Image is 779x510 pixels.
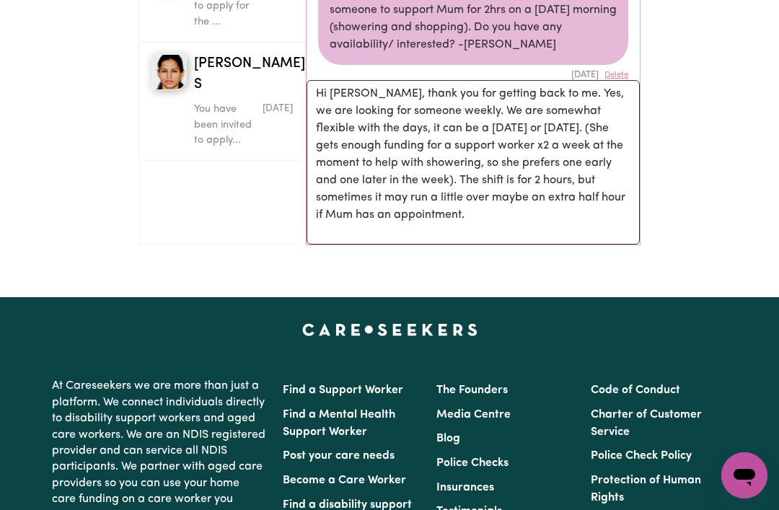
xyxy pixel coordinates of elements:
span: Message sent on August 1, 2025 [263,104,293,113]
a: The Founders [436,384,508,396]
a: Find a Mental Health Support Worker [283,409,395,438]
a: Police Checks [436,457,509,469]
img: Kirti S [151,54,187,90]
a: Charter of Customer Service [591,409,702,438]
div: [DATE] [318,65,628,82]
a: Police Check Policy [591,450,692,462]
a: Post your care needs [283,450,395,462]
button: Delete [604,69,628,82]
a: Insurances [436,482,494,493]
a: Careseekers home page [302,323,477,335]
a: Find a Support Worker [283,384,403,396]
iframe: Button to launch messaging window [721,452,767,498]
a: Become a Care Worker [283,475,406,486]
a: Media Centre [436,409,511,421]
button: Kirti S[PERSON_NAME] SDelete conversationYou have been invited to apply...Message sent on August ... [139,42,305,160]
span: [PERSON_NAME] S [194,54,305,96]
textarea: Hi [PERSON_NAME], thank you for getting back to me. Yes, we are looking for someone weekly. We ar... [307,80,640,245]
a: Protection of Human Rights [591,475,701,504]
a: Blog [436,433,460,444]
p: You have been invited to apply... [194,102,260,149]
a: Code of Conduct [591,384,680,396]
